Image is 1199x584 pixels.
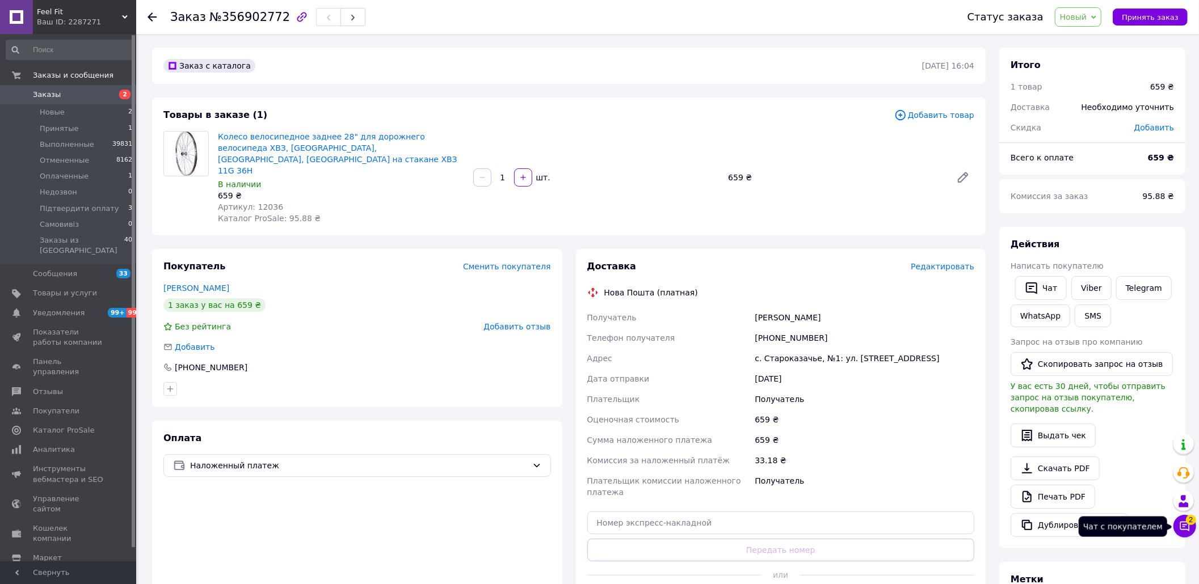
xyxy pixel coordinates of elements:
[218,190,464,201] div: 659 ₴
[1011,485,1095,509] a: Печать PDF
[587,435,713,445] span: Сумма наложенного платежа
[174,362,249,373] div: [PHONE_NUMBER]
[587,333,675,342] span: Телефон получателя
[587,511,975,534] input: Номер экспресс-накладной
[1011,153,1074,162] span: Всего к оплате
[1143,192,1174,201] span: 95.88 ₴
[127,308,145,318] span: 99+
[1079,517,1167,537] div: Чат с покупателем
[33,269,77,279] span: Сообщения
[752,471,977,502] div: Получатель
[967,11,1044,23] div: Статус заказа
[1011,103,1050,112] span: Доставка
[40,171,89,181] span: Оплаченные
[40,124,79,134] span: Принятые
[218,202,283,211] span: Артикул: 12036
[1011,456,1100,480] a: Скачать PDF
[190,459,528,472] span: Наложенный платеж
[1011,382,1166,413] span: У вас есть 30 дней, чтобы отправить запрос на отзыв покупателю, скопировав ссылку.
[128,187,132,197] span: 0
[587,313,637,322] span: Получатель
[1011,192,1088,201] span: Комиссия за заказ
[40,219,79,230] span: Самовивіз
[1011,82,1042,91] span: 1 товар
[1075,95,1181,120] div: Необходимо уточнить
[1134,123,1174,132] span: Добавить
[1011,60,1041,70] span: Итого
[40,204,119,214] span: Підтвердити оплату
[587,415,680,424] span: Оценочная стоимость
[124,235,132,256] span: 40
[33,553,62,563] span: Маркет
[1011,239,1060,249] span: Действия
[1011,513,1128,537] button: Дублировать заказ
[1186,515,1196,525] span: 2
[175,342,214,352] span: Добавить
[40,139,94,150] span: Выполненные
[1011,304,1070,327] a: WhatsApp
[1071,276,1111,300] a: Viber
[33,308,85,318] span: Уведомления
[218,132,457,175] a: Колесо велосипедное заднее 28" для дорожнего велосипеда ХВЗ, [GEOGRAPHIC_DATA], [GEOGRAPHIC_DATA]...
[587,261,637,272] span: Доставка
[33,523,105,544] span: Кошелек компании
[601,287,701,298] div: Нова Пошта (платная)
[33,494,105,514] span: Управление сайтом
[1011,261,1104,270] span: Написать покупателю
[762,569,800,581] span: или
[752,369,977,389] div: [DATE]
[33,70,113,81] span: Заказы и сообщения
[40,187,77,197] span: Недозвон
[6,40,133,60] input: Поиск
[723,170,947,185] div: 659 ₴
[218,180,261,189] span: В наличии
[128,219,132,230] span: 0
[1116,276,1172,300] a: Telegram
[175,132,197,176] img: Колесо велосипедное заднее 28" для дорожнего велосипеда ХВЗ, Славутич, Фермер, Украина на стакане...
[170,10,206,24] span: Заказ
[116,269,131,278] span: 33
[752,348,977,369] div: с. Староказачье, №1: ул. [STREET_ADDRESS]
[33,464,105,484] span: Инструменты вебмастера и SEO
[587,354,612,363] span: Адрес
[218,214,321,223] span: Каталог ProSale: 95.88 ₴
[533,172,552,183] div: шт.
[128,124,132,134] span: 1
[1075,304,1111,327] button: SMS
[1015,276,1067,300] button: Чат
[128,204,132,214] span: 3
[922,61,974,70] time: [DATE] 16:04
[952,166,974,189] a: Редактировать
[163,59,255,73] div: Заказ с каталога
[33,327,105,348] span: Показатели работы компании
[119,90,131,99] span: 2
[108,308,127,318] span: 99+
[587,374,650,383] span: Дата отправки
[163,298,266,312] div: 1 заказ у вас на 659 ₴
[1011,337,1143,346] span: Запрос на отзыв про компанию
[1113,9,1188,26] button: Принять заказ
[1011,424,1096,447] button: Выдать чек
[128,107,132,117] span: 2
[752,389,977,409] div: Получатель
[752,430,977,450] div: 659 ₴
[587,395,640,404] span: Плательщик
[112,139,132,150] span: 39831
[37,7,122,17] span: Feel Fit
[33,406,79,416] span: Покупатели
[116,155,132,166] span: 8162
[1150,81,1174,92] div: 659 ₴
[40,155,89,166] span: Отмененные
[163,433,201,443] span: Оплата
[163,109,267,120] span: Товары в заказе (1)
[752,450,977,471] div: 33.18 ₴
[175,322,231,331] span: Без рейтинга
[483,322,550,331] span: Добавить отзыв
[1011,123,1041,132] span: Скидка
[752,409,977,430] div: 659 ₴
[33,90,61,100] span: Заказы
[1148,153,1174,162] b: 659 ₴
[128,171,132,181] span: 1
[1011,352,1173,376] button: Скопировать запрос на отзыв
[1173,515,1196,538] button: Чат с покупателем2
